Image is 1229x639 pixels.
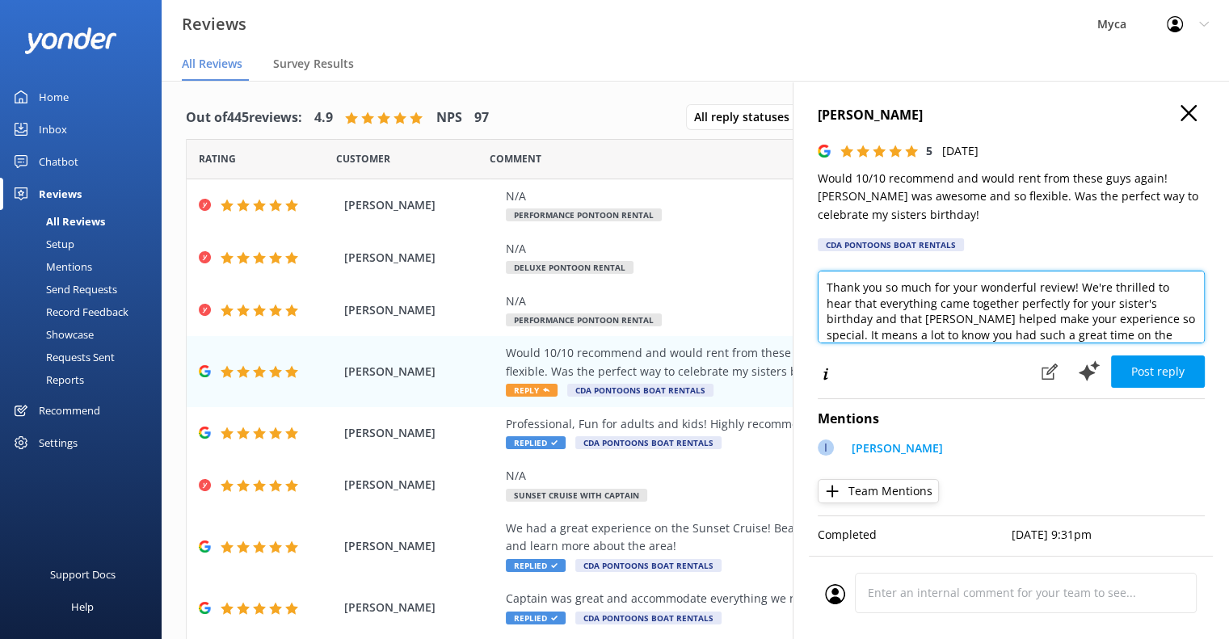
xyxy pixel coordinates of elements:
span: Date [199,151,236,166]
span: [PERSON_NAME] [344,249,498,267]
span: [PERSON_NAME] [344,196,498,214]
div: Recommend [39,394,100,427]
a: All Reviews [10,210,162,233]
span: Performance Pontoon Rental [506,208,662,221]
span: Question [490,151,541,166]
div: Help [71,591,94,623]
span: [PERSON_NAME] [344,301,498,319]
div: Captain was great and accommodate everything we needed. [506,590,1095,607]
img: user_profile.svg [825,584,845,604]
div: N/A [506,240,1095,258]
span: CDA Pontoons Boat Rentals [575,559,722,572]
div: N/A [506,292,1095,310]
div: Reviews [39,178,82,210]
div: Reports [10,368,84,391]
h4: 4.9 [314,107,333,128]
h4: NPS [436,107,462,128]
p: [DATE] [942,142,979,160]
div: Chatbot [39,145,78,178]
a: Send Requests [10,278,162,301]
button: Close [1181,105,1197,123]
span: [PERSON_NAME] [344,599,498,616]
h4: 97 [474,107,489,128]
a: Requests Sent [10,346,162,368]
span: [PERSON_NAME] [344,424,498,442]
a: Reports [10,368,162,391]
span: [PERSON_NAME] [344,363,498,380]
h3: Reviews [182,11,246,37]
h4: [PERSON_NAME] [818,105,1205,126]
div: CDA Pontoons Boat Rentals [818,238,964,251]
div: All Reviews [10,210,105,233]
span: Replied [506,612,566,624]
span: Replied [506,436,566,449]
p: [PERSON_NAME] [852,439,943,457]
div: Requests Sent [10,346,115,368]
div: I [818,439,834,456]
a: Mentions [10,255,162,278]
div: N/A [506,467,1095,485]
p: Completed [818,526,1012,544]
a: Showcase [10,323,162,346]
span: All reply statuses [694,108,799,126]
p: Would 10/10 recommend and would rent from these guys again! [PERSON_NAME] was awesome and so flex... [818,170,1205,224]
span: Replied [506,559,566,572]
div: Would 10/10 recommend and would rent from these guys again! [PERSON_NAME] was awesome and so flex... [506,344,1095,380]
div: Support Docs [50,558,116,591]
div: Record Feedback [10,301,128,323]
div: Mentions [10,255,92,278]
span: Reply [506,384,558,397]
button: Post reply [1111,355,1205,388]
span: [PERSON_NAME] [344,476,498,494]
div: Professional, Fun for adults and kids! Highly recommended [506,415,1095,433]
div: We had a great experience on the Sunset Cruise! Beautiful lake and sunset views, great way to see... [506,519,1095,556]
p: [DATE] 9:31pm [1012,526,1206,544]
span: CDA Pontoons Boat Rentals [567,384,713,397]
span: All Reviews [182,56,242,72]
div: Showcase [10,323,94,346]
div: Settings [39,427,78,459]
span: Deluxe Pontoon Rental [506,261,633,274]
a: [PERSON_NAME] [844,439,943,461]
div: Home [39,81,69,113]
div: Setup [10,233,74,255]
span: Performance Pontoon Rental [506,313,662,326]
button: Team Mentions [818,479,939,503]
span: Date [336,151,390,166]
span: CDA Pontoons Boat Rentals [575,436,722,449]
h4: Mentions [818,409,1205,430]
a: Setup [10,233,162,255]
div: N/A [506,187,1095,205]
span: Survey Results [273,56,354,72]
textarea: Thank you so much for your wonderful review! We're thrilled to hear that everything came together... [818,271,1205,343]
span: CDA Pontoons Boat Rentals [575,612,722,624]
span: [PERSON_NAME] [344,537,498,555]
span: Sunset Cruise with Captain [506,489,647,502]
a: Record Feedback [10,301,162,323]
h4: Out of 445 reviews: [186,107,302,128]
img: yonder-white-logo.png [24,27,117,54]
span: 5 [926,143,932,158]
div: Inbox [39,113,67,145]
div: Send Requests [10,278,117,301]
